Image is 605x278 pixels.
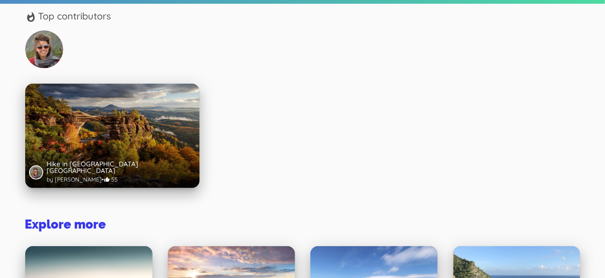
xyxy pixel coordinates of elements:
[25,84,200,188] a: Discover these impressive natural monuments, looming cliffs ⛰️, sweeping vistas 🏞 and deep forest...
[47,161,196,174] h3: Hike in [GEOGRAPHIC_DATA] [GEOGRAPHIC_DATA]
[30,166,42,179] img: Sarah Becker
[38,11,111,23] h5: Top contributors
[47,176,118,183] span: by [PERSON_NAME] • 55
[25,30,63,68] img: Sarah Becker
[25,219,106,231] h3: Explore more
